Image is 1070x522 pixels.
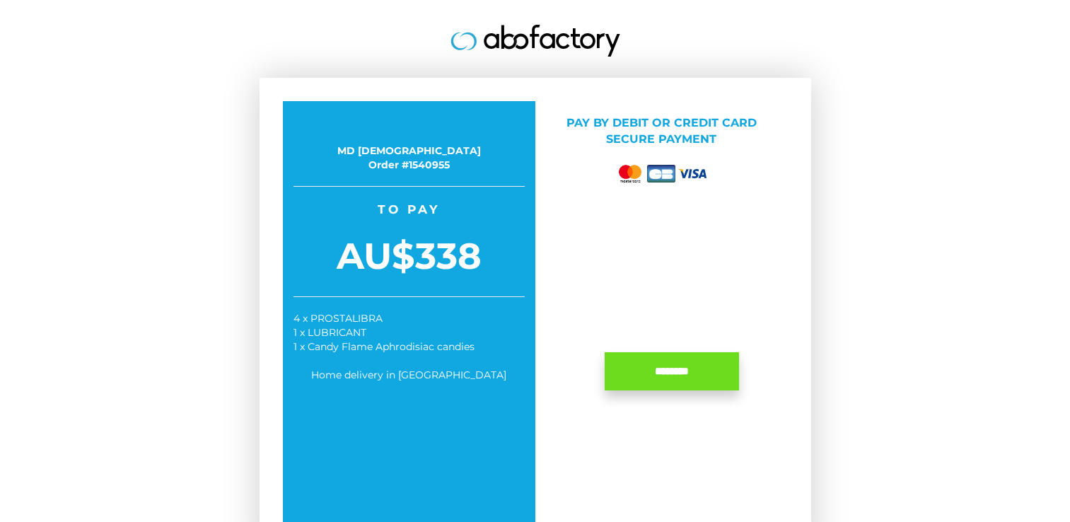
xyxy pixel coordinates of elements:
[678,169,706,178] img: visa.png
[293,158,525,172] div: Order #1540955
[293,231,525,282] span: AU$338
[546,115,777,148] p: Pay by Debit or credit card
[606,132,716,146] span: Secure payment
[450,25,620,57] img: logo.jpg
[616,162,644,185] img: mastercard.png
[293,368,525,382] div: Home delivery in [GEOGRAPHIC_DATA]
[647,165,675,182] img: cb.png
[293,201,525,218] span: To pay
[293,311,525,354] div: 4 x PROSTALIBRA 1 x LUBRICANT 1 x Candy Flame Aphrodisiac candies
[293,144,525,158] div: MD [DEMOGRAPHIC_DATA]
